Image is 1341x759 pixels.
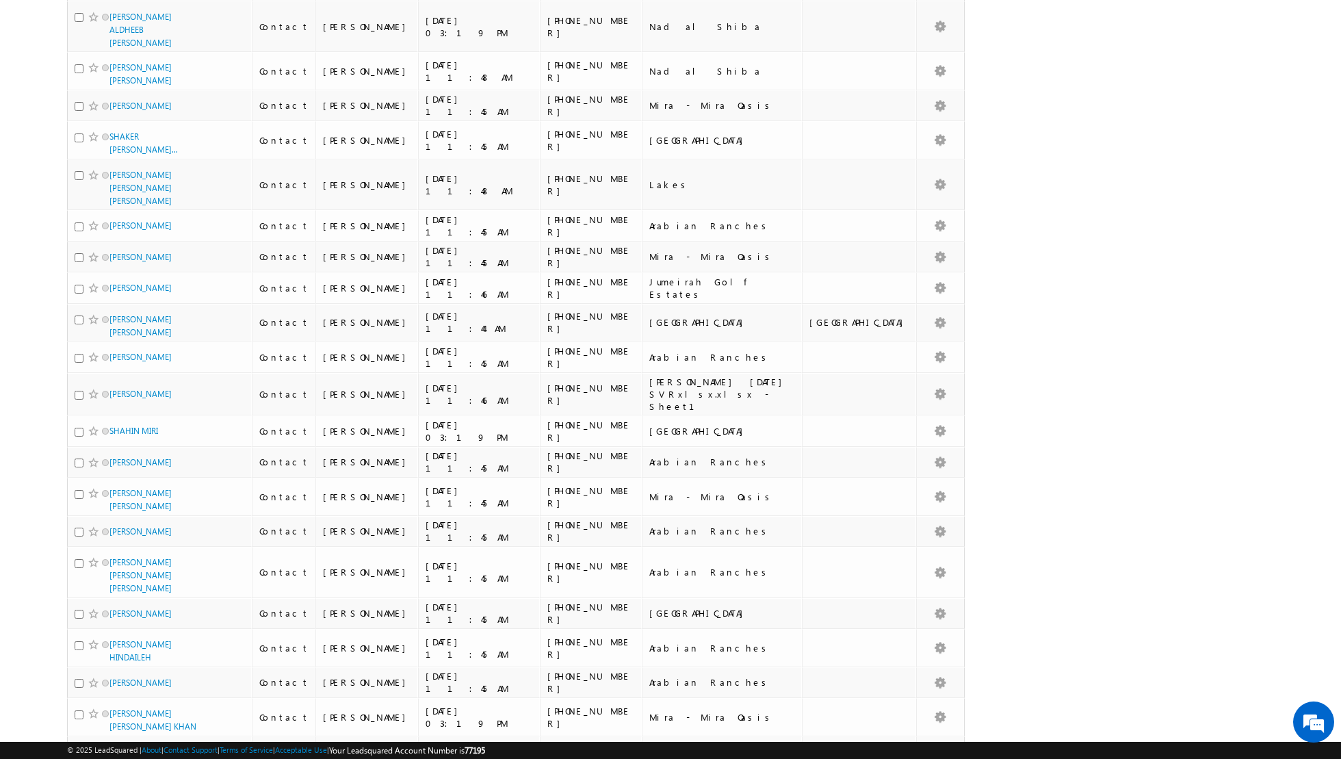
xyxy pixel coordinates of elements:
[426,214,533,238] div: [DATE] 11:45 AM
[323,525,413,537] div: [PERSON_NAME]
[259,642,309,654] div: Contact
[426,345,533,370] div: [DATE] 11:45 AM
[23,72,57,90] img: d_60004797649_company_0_60004797649
[426,519,533,543] div: [DATE] 11:45 AM
[649,99,796,112] div: Mira - Mira Oasis
[649,425,796,437] div: [GEOGRAPHIC_DATA]
[649,676,796,689] div: Arabian Ranches
[426,128,533,153] div: [DATE] 11:45 AM
[109,678,172,688] a: [PERSON_NAME]
[649,376,796,413] div: [PERSON_NAME] [DATE] SVRxlsx.xlsx - Sheet1
[426,560,533,584] div: [DATE] 11:45 AM
[109,608,172,619] a: [PERSON_NAME]
[547,670,636,695] div: [PHONE_NUMBER]
[323,351,413,363] div: [PERSON_NAME]
[224,7,257,40] div: Minimize live chat window
[259,525,309,537] div: Contact
[649,220,796,232] div: Arabian Ranches
[109,283,172,293] a: [PERSON_NAME]
[649,351,796,363] div: Arabian Ranches
[109,639,172,662] a: [PERSON_NAME] HINDAILEH
[109,488,172,511] a: [PERSON_NAME] [PERSON_NAME]
[259,282,309,294] div: Contact
[259,65,309,77] div: Contact
[426,419,533,443] div: [DATE] 03:19 PM
[186,422,248,440] em: Start Chat
[547,244,636,269] div: [PHONE_NUMBER]
[109,101,172,111] a: [PERSON_NAME]
[323,607,413,619] div: [PERSON_NAME]
[109,62,172,86] a: [PERSON_NAME] [PERSON_NAME]
[426,485,533,509] div: [DATE] 11:45 AM
[259,711,309,723] div: Contact
[259,99,309,112] div: Contact
[109,170,172,206] a: [PERSON_NAME] [PERSON_NAME] [PERSON_NAME]
[259,566,309,578] div: Contact
[426,244,533,269] div: [DATE] 11:45 AM
[323,388,413,400] div: [PERSON_NAME]
[323,456,413,468] div: [PERSON_NAME]
[109,426,158,436] a: SHAHIN MIRI
[649,179,796,191] div: Lakes
[109,352,172,362] a: [PERSON_NAME]
[547,128,636,153] div: [PHONE_NUMBER]
[259,179,309,191] div: Contact
[426,172,533,197] div: [DATE] 11:48 AM
[649,642,796,654] div: Arabian Ranches
[259,316,309,329] div: Contact
[109,131,178,155] a: SHAKER [PERSON_NAME]...
[323,65,413,77] div: [PERSON_NAME]
[547,345,636,370] div: [PHONE_NUMBER]
[649,566,796,578] div: Arabian Ranches
[649,65,796,77] div: Nad al Shiba
[649,276,796,300] div: Jumeirah Golf Estates
[547,419,636,443] div: [PHONE_NUMBER]
[71,72,230,90] div: Chat with us now
[426,276,533,300] div: [DATE] 11:46 AM
[649,607,796,619] div: [GEOGRAPHIC_DATA]
[323,316,413,329] div: [PERSON_NAME]
[547,705,636,730] div: [PHONE_NUMBER]
[809,316,910,329] div: [GEOGRAPHIC_DATA]
[323,134,413,146] div: [PERSON_NAME]
[547,636,636,660] div: [PHONE_NUMBER]
[547,310,636,335] div: [PHONE_NUMBER]
[109,252,172,262] a: [PERSON_NAME]
[323,491,413,503] div: [PERSON_NAME]
[275,745,327,754] a: Acceptable Use
[465,745,485,756] span: 77195
[547,601,636,626] div: [PHONE_NUMBER]
[547,172,636,197] div: [PHONE_NUMBER]
[649,21,796,33] div: Nad al Shiba
[259,351,309,363] div: Contact
[323,566,413,578] div: [PERSON_NAME]
[323,220,413,232] div: [PERSON_NAME]
[259,607,309,619] div: Contact
[426,636,533,660] div: [DATE] 11:45 AM
[426,601,533,626] div: [DATE] 11:45 AM
[259,388,309,400] div: Contact
[323,99,413,112] div: [PERSON_NAME]
[323,282,413,294] div: [PERSON_NAME]
[649,491,796,503] div: Mira - Mira Oasis
[426,705,533,730] div: [DATE] 03:19 PM
[547,519,636,543] div: [PHONE_NUMBER]
[18,127,250,411] textarea: Type your message and hit 'Enter'
[323,711,413,723] div: [PERSON_NAME]
[259,425,309,437] div: Contact
[109,12,172,48] a: [PERSON_NAME] ALDHEEB [PERSON_NAME]
[67,744,485,757] span: © 2025 LeadSquared | | | | |
[109,389,172,399] a: [PERSON_NAME]
[547,560,636,584] div: [PHONE_NUMBER]
[323,676,413,689] div: [PERSON_NAME]
[109,457,172,467] a: [PERSON_NAME]
[426,450,533,474] div: [DATE] 11:45 AM
[547,382,636,407] div: [PHONE_NUMBER]
[426,382,533,407] div: [DATE] 11:46 AM
[323,21,413,33] div: [PERSON_NAME]
[259,491,309,503] div: Contact
[547,485,636,509] div: [PHONE_NUMBER]
[323,642,413,654] div: [PERSON_NAME]
[109,708,196,732] a: [PERSON_NAME] [PERSON_NAME] KHAN
[547,450,636,474] div: [PHONE_NUMBER]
